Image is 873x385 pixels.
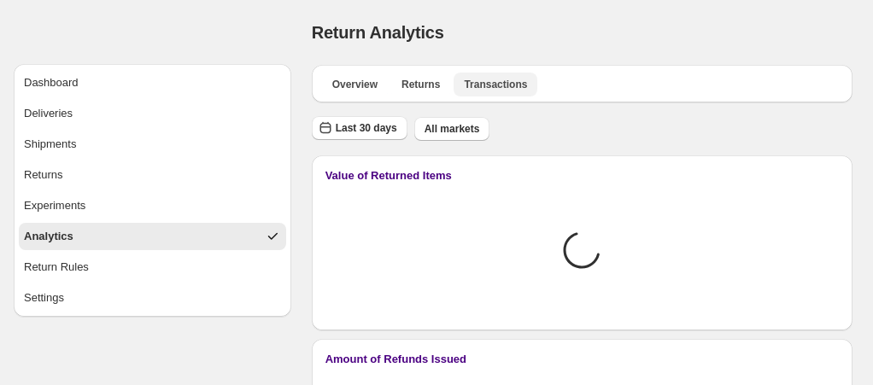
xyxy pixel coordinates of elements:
div: Shipments [24,136,76,153]
span: Transactions [464,78,527,91]
button: Deliveries [19,100,286,127]
button: Last 30 days [312,116,407,140]
button: Returns [19,161,286,189]
button: Dashboard [19,69,286,96]
span: Last 30 days [336,121,397,135]
div: Deliveries [24,105,73,122]
button: Value of Returned Items [325,169,839,182]
div: Return Rules [24,259,89,276]
span: Return Analytics [312,23,444,42]
button: All markets [414,117,490,141]
div: Returns [24,166,63,184]
div: Analytics [24,228,73,245]
span: Returns [401,78,440,91]
div: Dashboard [24,74,79,91]
button: Experiments [19,192,286,219]
span: Overview [332,78,378,91]
div: Experiments [24,197,85,214]
button: Settings [19,284,286,312]
button: Shipments [19,131,286,158]
div: Settings [24,289,64,306]
button: Amount of Refunds Issued [325,353,839,365]
span: All markets [425,122,480,136]
button: Analytics [19,223,286,250]
button: Return Rules [19,254,286,281]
